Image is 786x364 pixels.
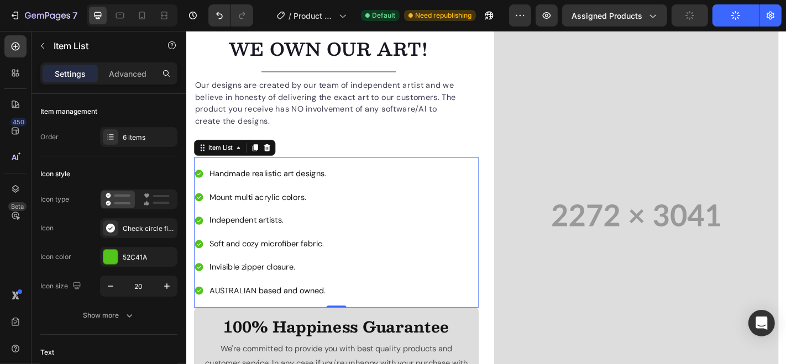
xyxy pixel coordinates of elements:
[109,68,146,80] p: Advanced
[72,9,77,22] p: 7
[208,4,253,27] div: Undo/Redo
[83,310,135,321] div: Show more
[748,310,775,336] div: Open Intercom Messenger
[415,10,471,20] span: Need republishing
[289,10,291,22] span: /
[40,347,54,357] div: Text
[40,132,59,142] div: Order
[186,31,786,364] iframe: Design area
[54,39,148,52] p: Item List
[40,305,177,325] button: Show more
[123,224,175,234] div: Check circle filled
[55,68,86,80] p: Settings
[372,10,395,20] span: Default
[40,169,70,179] div: Icon style
[8,202,27,211] div: Beta
[40,252,71,262] div: Icon color
[572,10,642,22] span: Assigned Products
[40,194,69,204] div: Icon type
[294,10,334,22] span: Product Page - [DATE] 11:09:44
[40,107,97,117] div: Item management
[40,279,83,294] div: Icon size
[17,315,315,339] h2: 100% Happiness Guarantee
[4,4,82,27] button: 7
[123,252,175,262] div: 52C41A
[123,133,175,143] div: 6 items
[40,223,54,233] div: Icon
[562,4,667,27] button: Assigned Products
[11,118,27,126] div: 450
